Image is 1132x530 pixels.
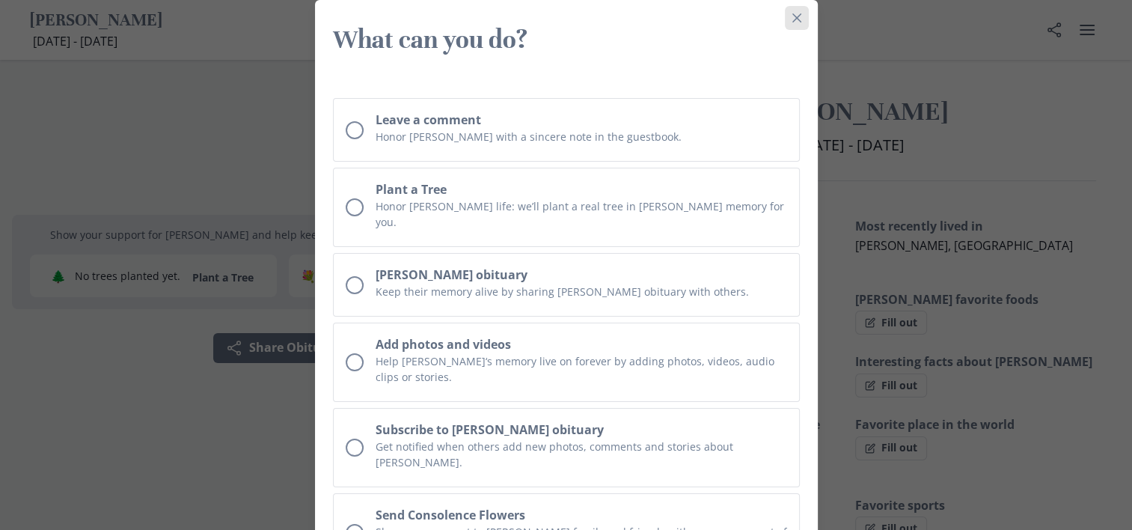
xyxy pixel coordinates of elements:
[333,408,800,487] button: Subscribe to [PERSON_NAME] obituaryGet notified when others add new photos, comments and stories ...
[333,253,800,317] button: [PERSON_NAME] obituaryKeep their memory alive by sharing [PERSON_NAME] obituary with others.
[333,24,800,56] h3: What can you do?
[376,129,787,144] p: Honor [PERSON_NAME] with a sincere note in the guestbook.
[346,439,364,457] div: Unchecked circle
[346,121,364,139] div: Unchecked circle
[346,276,364,294] div: Unchecked circle
[376,421,787,439] h2: Subscribe to [PERSON_NAME] obituary
[376,284,787,299] p: Keep their memory alive by sharing [PERSON_NAME] obituary with others.
[376,353,787,385] p: Help [PERSON_NAME]‘s memory live on forever by adding photos, videos, audio clips or stories.
[376,111,787,129] h2: Leave a comment
[376,198,787,230] p: Honor [PERSON_NAME] life: we’ll plant a real tree in [PERSON_NAME] memory for you.
[376,506,787,524] h2: Send Consolence Flowers
[346,353,364,371] div: Unchecked circle
[376,266,787,284] h2: [PERSON_NAME] obituary
[333,98,800,162] button: Leave a commentHonor [PERSON_NAME] with a sincere note in the guestbook.
[376,335,787,353] h2: Add photos and videos
[333,323,800,402] button: Add photos and videosHelp [PERSON_NAME]‘s memory live on forever by adding photos, videos, audio ...
[333,168,800,247] button: Plant a TreeHonor [PERSON_NAME] life: we’ll plant a real tree in [PERSON_NAME] memory for you.
[346,198,364,216] div: Unchecked circle
[376,439,787,470] p: Get notified when others add new photos, comments and stories about [PERSON_NAME].
[376,180,787,198] h2: Plant a Tree
[785,6,809,30] button: Close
